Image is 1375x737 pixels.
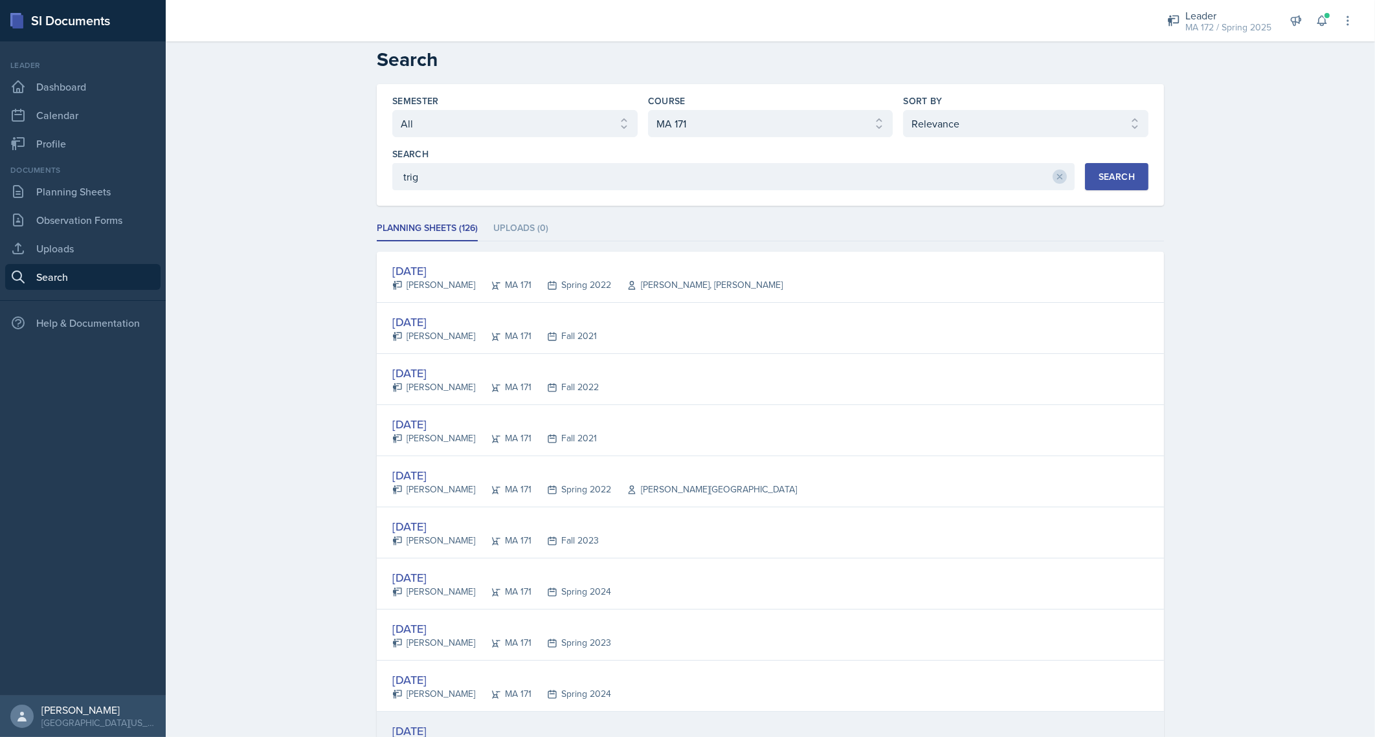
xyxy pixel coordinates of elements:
[5,164,161,176] div: Documents
[531,687,611,701] div: Spring 2024
[1099,171,1135,182] div: Search
[611,483,797,496] div: [PERSON_NAME][GEOGRAPHIC_DATA]
[392,518,599,535] div: [DATE]
[531,278,611,292] div: Spring 2022
[392,415,597,433] div: [DATE]
[531,432,597,445] div: Fall 2021
[1185,21,1271,34] div: MA 172 / Spring 2025
[531,636,611,650] div: Spring 2023
[5,74,161,100] a: Dashboard
[493,216,548,241] li: Uploads (0)
[1185,8,1271,23] div: Leader
[1085,163,1148,190] button: Search
[392,148,429,160] label: Search
[5,310,161,336] div: Help & Documentation
[475,687,531,701] div: MA 171
[903,94,942,107] label: Sort By
[392,94,439,107] label: Semester
[392,329,475,343] div: [PERSON_NAME]
[531,483,611,496] div: Spring 2022
[5,179,161,204] a: Planning Sheets
[392,432,475,445] div: [PERSON_NAME]
[648,94,686,107] label: Course
[392,467,797,484] div: [DATE]
[5,60,161,71] div: Leader
[392,671,611,688] div: [DATE]
[475,483,531,496] div: MA 171
[5,207,161,233] a: Observation Forms
[392,163,1075,190] input: Enter search phrase
[475,329,531,343] div: MA 171
[475,278,531,292] div: MA 171
[531,329,597,343] div: Fall 2021
[392,278,475,292] div: [PERSON_NAME]
[475,636,531,650] div: MA 171
[392,313,597,331] div: [DATE]
[475,432,531,445] div: MA 171
[531,380,599,394] div: Fall 2022
[392,620,611,637] div: [DATE]
[611,278,783,292] div: [PERSON_NAME], [PERSON_NAME]
[392,569,611,586] div: [DATE]
[392,483,475,496] div: [PERSON_NAME]
[5,236,161,261] a: Uploads
[475,380,531,394] div: MA 171
[475,585,531,599] div: MA 171
[41,716,155,729] div: [GEOGRAPHIC_DATA][US_STATE] in [GEOGRAPHIC_DATA]
[392,364,599,382] div: [DATE]
[392,262,783,280] div: [DATE]
[531,534,599,547] div: Fall 2023
[392,380,475,394] div: [PERSON_NAME]
[377,48,1164,71] h2: Search
[392,636,475,650] div: [PERSON_NAME]
[377,216,478,241] li: Planning Sheets (126)
[392,687,475,701] div: [PERSON_NAME]
[5,264,161,290] a: Search
[5,102,161,128] a: Calendar
[392,585,475,599] div: [PERSON_NAME]
[475,534,531,547] div: MA 171
[41,703,155,716] div: [PERSON_NAME]
[531,585,611,599] div: Spring 2024
[5,131,161,157] a: Profile
[392,534,475,547] div: [PERSON_NAME]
